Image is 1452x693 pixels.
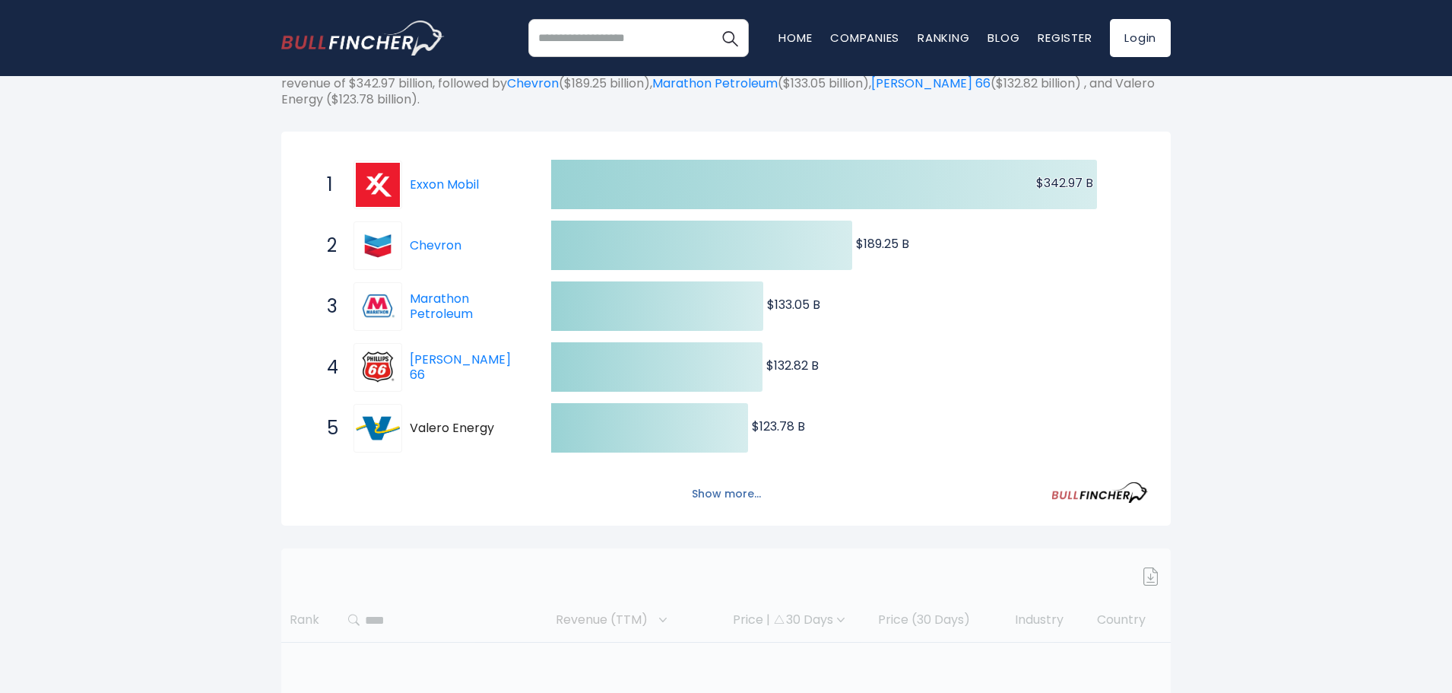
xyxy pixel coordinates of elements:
span: 1 [319,172,334,198]
img: Exxon Mobil [356,163,400,207]
span: 4 [319,354,334,380]
img: Valero Energy [356,406,400,450]
img: Chevron [356,224,400,268]
a: Go to homepage [281,21,445,56]
text: $132.82 B [766,357,819,374]
a: [PERSON_NAME] 66 [410,351,511,384]
p: The following shows the ranking of the largest American companies by revenue(TTM). The top-rankin... [281,60,1171,107]
a: Chevron [507,75,559,92]
a: Companies [830,30,899,46]
text: $342.97 B [1036,174,1093,192]
a: Home [778,30,812,46]
a: Exxon Mobil [353,161,410,209]
span: Valero Energy [410,421,525,437]
span: 2 [319,233,334,259]
a: Register [1038,30,1092,46]
a: Marathon Petroleum [353,282,410,331]
span: 3 [319,294,334,319]
text: $189.25 B [856,235,909,253]
a: Phillips 66 [353,343,410,392]
img: Marathon Petroleum [356,285,400,329]
span: 5 [319,415,334,441]
a: Marathon Petroleum [652,75,778,92]
text: $133.05 B [767,296,820,313]
text: $123.78 B [752,418,805,435]
a: Chevron [353,221,410,270]
img: bullfincher logo [281,21,445,56]
a: Marathon Petroleum [410,290,473,323]
a: Chevron [410,237,461,254]
a: Ranking [918,30,969,46]
button: Search [711,19,749,57]
button: Show more... [683,482,770,507]
a: Blog [988,30,1019,46]
a: Exxon Mobil [410,176,479,193]
a: Login [1110,19,1171,57]
img: Phillips 66 [356,345,400,389]
a: [PERSON_NAME] 66 [871,75,991,92]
